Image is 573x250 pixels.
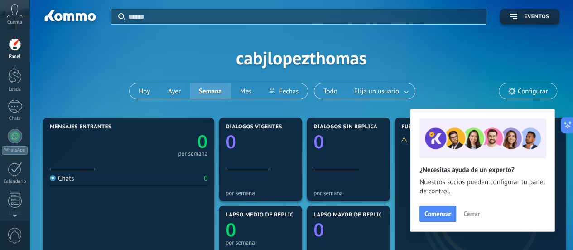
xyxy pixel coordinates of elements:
div: Calendario [2,179,28,185]
span: Comenzar [424,211,451,217]
button: Ayer [159,83,190,99]
div: Chats [2,116,28,122]
button: Elija un usuario [347,83,415,99]
span: Fuentes de leads [401,124,454,130]
span: Lapso mayor de réplica [313,212,385,218]
h2: ¿Necesitas ayuda de un experto? [419,166,545,174]
div: por semana [178,152,207,156]
div: Panel [2,54,28,60]
div: por semana [226,190,295,196]
span: Lapso medio de réplica [226,212,297,218]
text: 0 [197,129,207,153]
button: Mes [231,83,261,99]
span: Nuestros socios pueden configurar tu panel de control. [419,178,545,196]
button: Comenzar [419,206,456,222]
button: Eventos [500,9,559,25]
img: Chats [50,175,56,181]
div: 0 [204,174,207,183]
div: No hay suficientes datos para mostrar [401,136,511,144]
button: Semana [190,83,231,99]
span: Diálogos vigentes [226,124,282,130]
button: Todo [314,83,347,99]
span: Eventos [524,14,549,20]
text: 0 [313,129,324,154]
span: Cerrar [463,211,480,217]
text: 0 [226,217,236,242]
div: Leads [2,87,28,93]
a: 0 [129,129,207,153]
div: por semana [226,239,295,246]
button: Hoy [130,83,159,99]
div: Chats [50,174,74,183]
span: Elija un usuario [352,85,401,98]
text: 0 [226,129,236,154]
button: Fechas [260,83,307,99]
span: Diálogos sin réplica [313,124,377,130]
span: Configurar [518,88,548,95]
span: Cuenta [7,20,22,25]
div: WhatsApp [2,146,28,155]
button: Cerrar [459,207,484,221]
div: por semana [313,190,383,196]
span: Mensajes entrantes [50,124,111,130]
text: 0 [313,217,324,242]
